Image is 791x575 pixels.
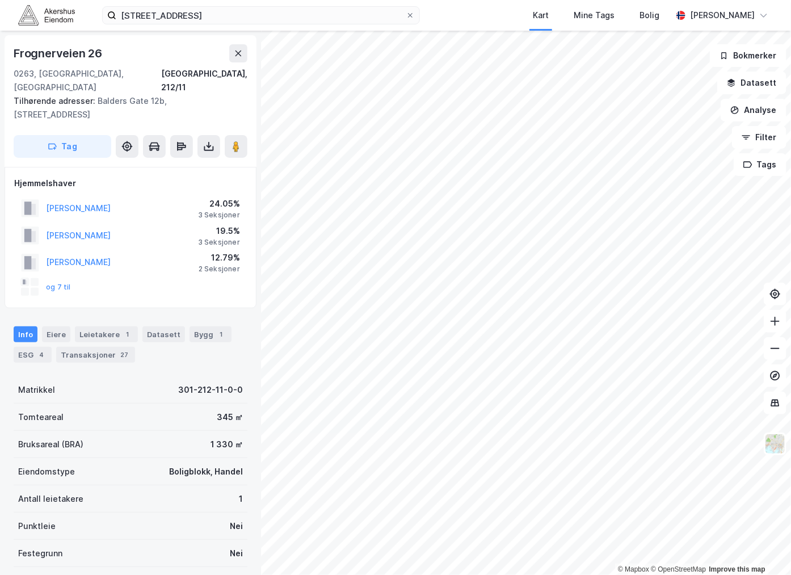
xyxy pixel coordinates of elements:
[122,329,133,340] div: 1
[36,349,47,360] div: 4
[533,9,549,22] div: Kart
[239,492,243,506] div: 1
[18,410,64,424] div: Tomteareal
[198,224,240,238] div: 19.5%
[734,153,786,176] button: Tags
[764,433,786,455] img: Z
[216,329,227,340] div: 1
[14,347,52,363] div: ESG
[217,410,243,424] div: 345 ㎡
[198,211,240,220] div: 3 Seksjoner
[618,565,649,573] a: Mapbox
[14,44,104,62] div: Frognerveien 26
[75,326,138,342] div: Leietakere
[690,9,755,22] div: [PERSON_NAME]
[56,347,135,363] div: Transaksjoner
[42,326,70,342] div: Eiere
[14,135,111,158] button: Tag
[574,9,615,22] div: Mine Tags
[734,521,791,575] div: Kontrollprogram for chat
[18,492,83,506] div: Antall leietakere
[710,44,786,67] button: Bokmerker
[14,177,247,190] div: Hjemmelshaver
[18,519,56,533] div: Punktleie
[18,465,75,479] div: Eiendomstype
[169,465,243,479] div: Boligblokk, Handel
[721,99,786,121] button: Analyse
[230,547,243,560] div: Nei
[14,326,37,342] div: Info
[18,5,75,25] img: akershus-eiendom-logo.9091f326c980b4bce74ccdd9f866810c.svg
[142,326,185,342] div: Datasett
[199,251,240,265] div: 12.79%
[18,547,62,560] div: Festegrunn
[211,438,243,451] div: 1 330 ㎡
[717,72,786,94] button: Datasett
[14,96,98,106] span: Tilhørende adresser:
[14,67,161,94] div: 0263, [GEOGRAPHIC_DATA], [GEOGRAPHIC_DATA]
[734,521,791,575] iframe: Chat Widget
[639,9,659,22] div: Bolig
[709,565,765,573] a: Improve this map
[161,67,247,94] div: [GEOGRAPHIC_DATA], 212/11
[18,438,83,451] div: Bruksareal (BRA)
[190,326,232,342] div: Bygg
[18,383,55,397] div: Matrikkel
[230,519,243,533] div: Nei
[118,349,131,360] div: 27
[651,565,706,573] a: OpenStreetMap
[178,383,243,397] div: 301-212-11-0-0
[116,7,406,24] input: Søk på adresse, matrikkel, gårdeiere, leietakere eller personer
[732,126,786,149] button: Filter
[198,197,240,211] div: 24.05%
[14,94,238,121] div: Balders Gate 12b, [STREET_ADDRESS]
[198,238,240,247] div: 3 Seksjoner
[199,265,240,274] div: 2 Seksjoner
